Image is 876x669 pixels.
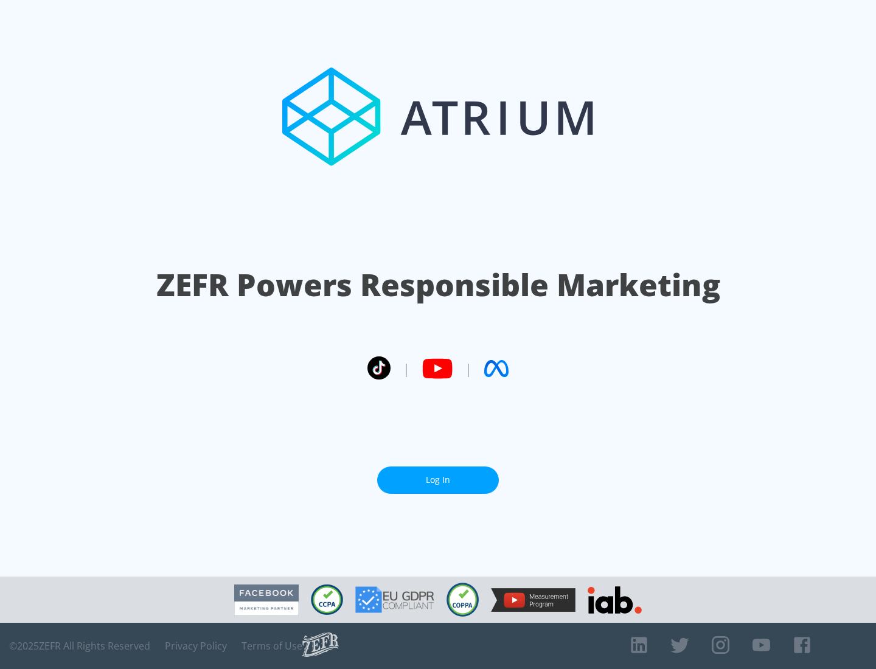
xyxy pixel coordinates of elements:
span: | [403,359,410,378]
img: YouTube Measurement Program [491,588,575,612]
img: CCPA Compliant [311,584,343,615]
a: Privacy Policy [165,640,227,652]
a: Terms of Use [242,640,302,652]
img: IAB [588,586,642,614]
img: Facebook Marketing Partner [234,584,299,615]
h1: ZEFR Powers Responsible Marketing [156,264,720,306]
a: Log In [377,466,499,494]
img: COPPA Compliant [447,583,479,617]
span: © 2025 ZEFR All Rights Reserved [9,640,150,652]
img: GDPR Compliant [355,586,434,613]
span: | [465,359,472,378]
